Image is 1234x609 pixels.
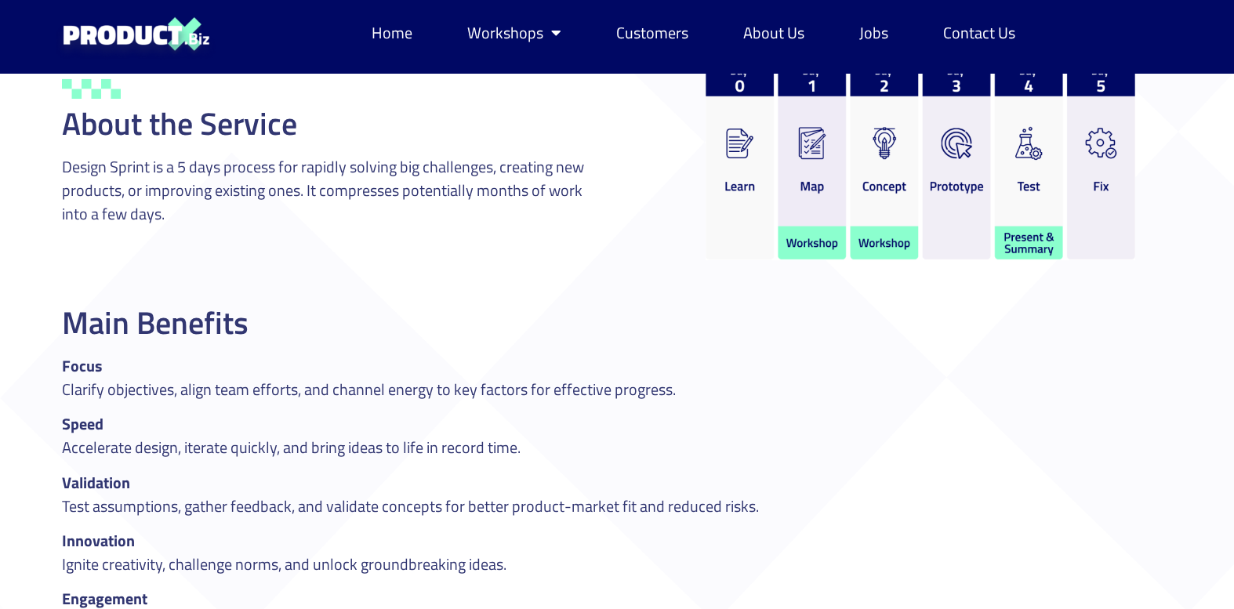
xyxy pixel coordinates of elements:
strong: Focus [62,353,102,378]
p: Test assumptions, gather feedback, and validate concepts for better product-market fit and reduce... [62,471,1135,518]
p: Accelerate design, iterate quickly, and bring ideas to life in record time. [62,412,1135,459]
h2: About the Service [62,108,599,140]
p: Design Sprint is a 5 days process for rapidly solving big challenges, creating new products, or i... [62,155,599,226]
p: Ignite creativity, challenge norms, and unlock groundbreaking ideas. [62,529,1135,576]
p: Clarify objectives, align team efforts, and channel energy to key factors for effective progress. [62,354,1135,401]
h2: Main Benefits [62,307,1135,339]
